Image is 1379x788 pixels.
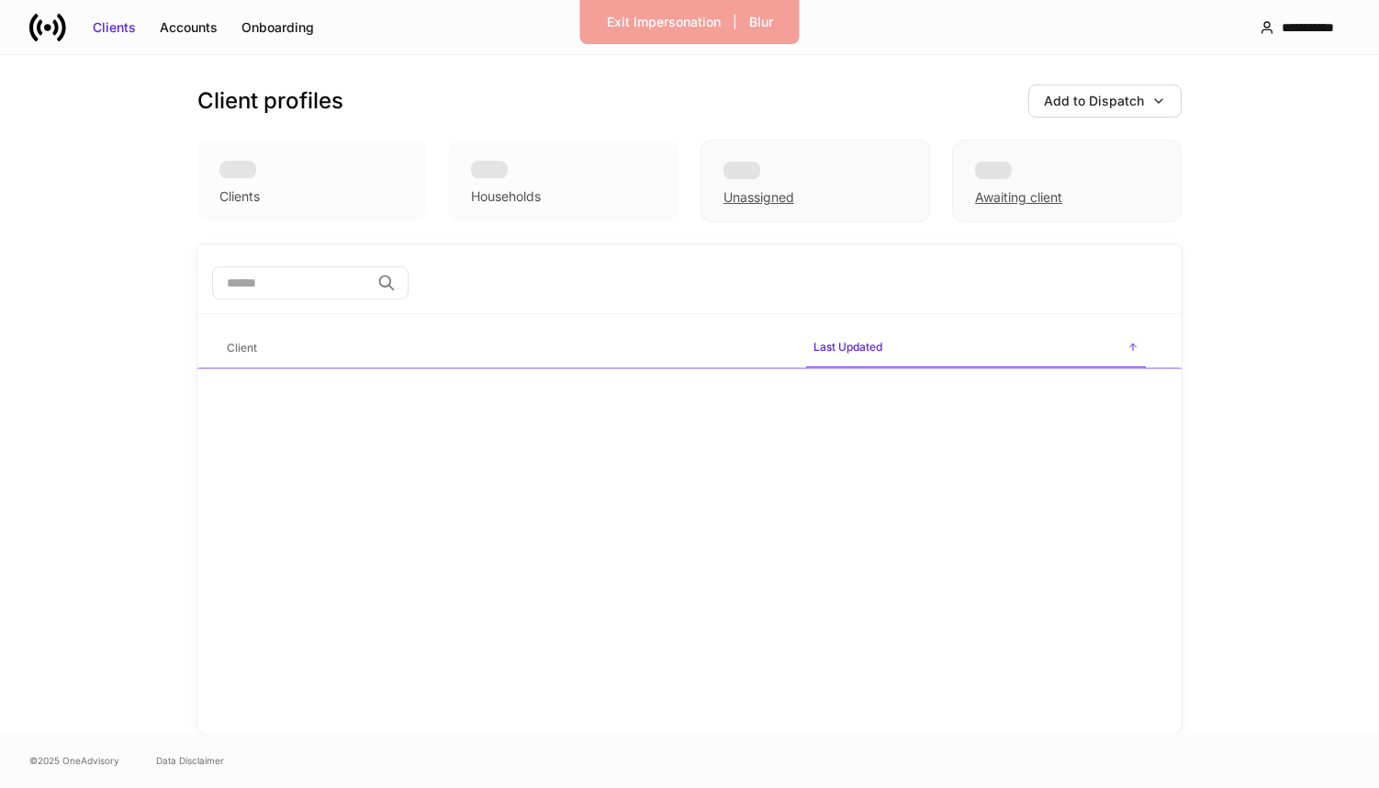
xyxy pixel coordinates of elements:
div: Clients [219,187,260,206]
h6: Last Updated [813,338,882,355]
div: Awaiting client [975,188,1062,207]
span: © 2025 OneAdvisory [29,753,119,768]
div: Onboarding [241,18,314,37]
div: Clients [93,18,136,37]
button: Accounts [148,13,230,42]
div: Awaiting client [952,140,1182,222]
div: Accounts [160,18,218,37]
button: Add to Dispatch [1028,84,1182,118]
span: Client [219,330,791,367]
span: Last Updated [806,329,1146,368]
button: Clients [81,13,148,42]
a: Data Disclaimer [156,753,224,768]
button: Blur [737,7,785,37]
button: Exit Impersonation [595,7,733,37]
h3: Client profiles [197,86,343,116]
button: Onboarding [230,13,326,42]
h6: Client [227,339,257,356]
div: Exit Impersonation [607,13,721,31]
div: Unassigned [701,140,930,222]
div: Add to Dispatch [1044,92,1144,110]
div: Unassigned [723,188,794,207]
div: Households [471,187,541,206]
div: Blur [749,13,773,31]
